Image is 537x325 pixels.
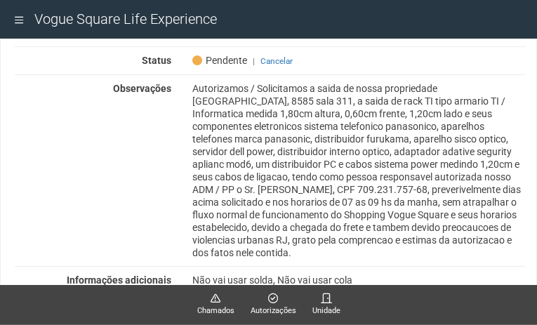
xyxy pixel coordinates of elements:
[67,274,171,286] strong: Informações adicionais
[197,305,234,317] span: Chamados
[312,293,340,317] a: Unidade
[251,305,296,317] span: Autorizações
[197,293,234,317] a: Chamados
[113,83,171,94] strong: Observações
[253,56,255,66] span: |
[34,11,217,27] span: Vogue Square Life Experience
[251,293,296,317] a: Autorizações
[182,274,536,286] div: Não vai usar solda, Não vai usar cola
[260,56,293,66] a: Cancelar
[182,82,536,259] div: Autorizamos / Solicitamos a saida de nossa propriedade [GEOGRAPHIC_DATA], 8585 sala 311, a saida ...
[142,55,171,66] strong: Status
[312,305,340,317] span: Unidade
[192,54,247,67] span: Pendente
